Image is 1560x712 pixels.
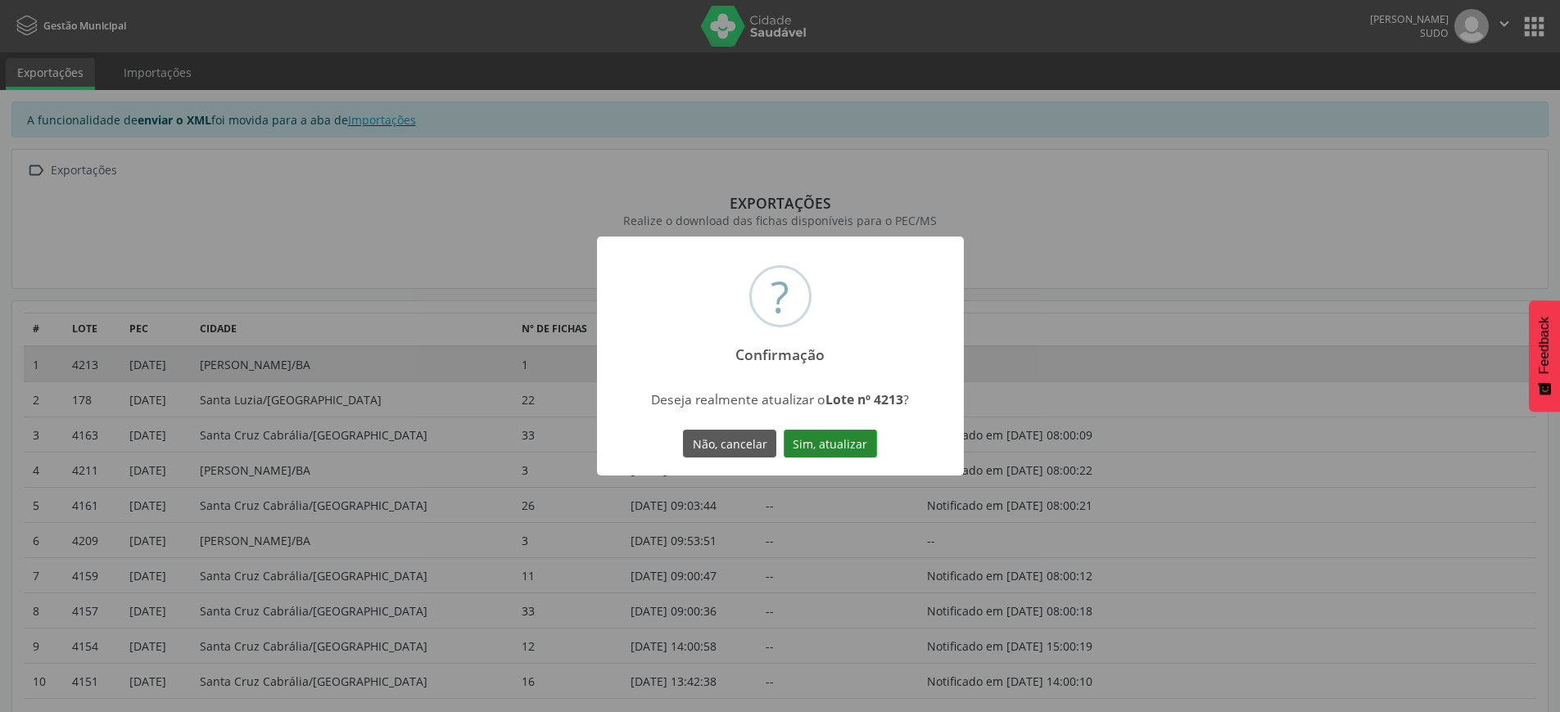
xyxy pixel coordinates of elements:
[1529,300,1560,412] button: Feedback - Mostrar pesquisa
[635,390,925,408] div: Deseja realmente atualizar o ?
[683,430,776,457] button: Não, cancelar
[1537,317,1552,374] span: Feedback
[784,430,877,457] button: Sim, atualizar
[721,335,839,363] h2: Confirmação
[825,390,903,408] strong: Lote nº 4213
[771,268,789,325] div: ?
